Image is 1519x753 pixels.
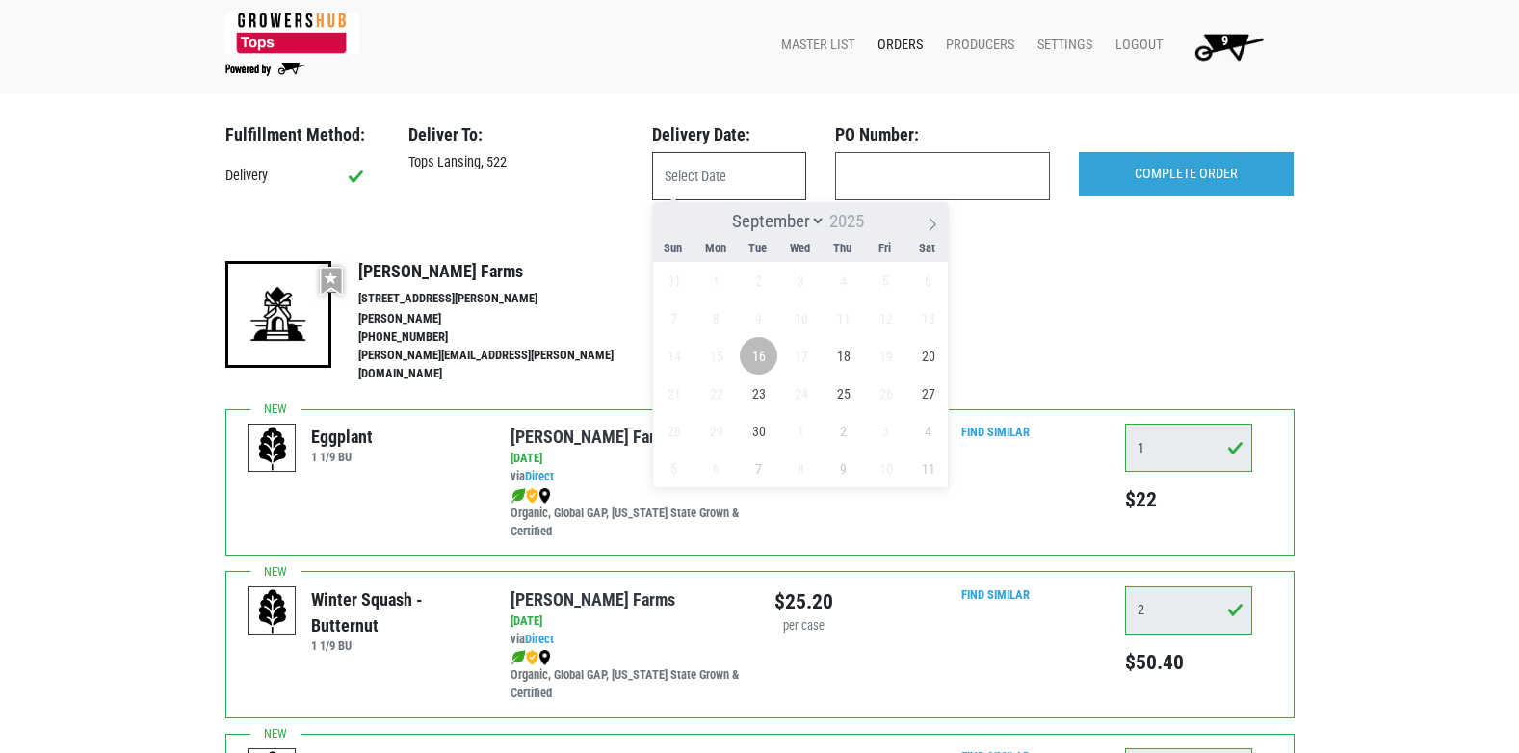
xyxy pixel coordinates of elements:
span: October 11, 2025 [909,450,947,487]
div: Tops Lansing, 522 [394,152,638,173]
div: Organic, Global GAP, [US_STATE] State Grown & Certified [511,648,745,703]
img: 19-7441ae2ccb79c876ff41c34f3bd0da69.png [225,261,331,367]
span: Fri [864,243,906,255]
span: September 8, 2025 [697,299,735,337]
a: Logout [1100,27,1170,64]
img: placeholder-variety-43d6402dacf2d531de610a020419775a.svg [249,425,297,473]
a: 9 [1170,27,1279,65]
span: September 21, 2025 [655,375,693,412]
span: October 6, 2025 [697,450,735,487]
h3: Deliver To: [408,124,623,145]
span: September 7, 2025 [655,299,693,337]
div: Eggplant [311,424,373,450]
input: Qty [1125,424,1252,472]
span: September 19, 2025 [867,337,904,375]
span: September 4, 2025 [825,262,862,299]
span: September 6, 2025 [909,262,947,299]
a: Settings [1022,27,1100,64]
h5: $50.40 [1125,650,1252,675]
span: October 7, 2025 [740,450,777,487]
span: October 2, 2025 [825,412,862,450]
div: [DATE] [511,450,745,468]
span: October 1, 2025 [782,412,820,450]
span: September 5, 2025 [867,262,904,299]
input: Select Date [652,152,806,200]
a: Master List [766,27,862,64]
span: September 2, 2025 [740,262,777,299]
input: Qty [1125,586,1252,635]
img: safety-e55c860ca8c00a9c171001a62a92dabd.png [526,488,538,504]
span: September 11, 2025 [825,299,862,337]
span: September 20, 2025 [909,337,947,375]
span: September 30, 2025 [740,412,777,450]
span: October 8, 2025 [782,450,820,487]
li: [PHONE_NUMBER] [358,328,655,347]
span: 9 [1221,33,1228,49]
div: [DATE] [511,612,745,631]
span: September 12, 2025 [867,299,904,337]
span: October 3, 2025 [867,412,904,450]
div: per case [774,617,833,636]
div: Organic, Global GAP, [US_STATE] State Grown & Certified [511,486,745,541]
div: $25.20 [774,586,833,617]
div: via [511,468,745,486]
a: Find Similar [961,425,1030,439]
span: September 13, 2025 [909,299,947,337]
span: August 31, 2025 [655,262,693,299]
img: map_marker-0e94453035b3232a4d21701695807de9.png [538,650,551,665]
span: September 3, 2025 [782,262,820,299]
img: map_marker-0e94453035b3232a4d21701695807de9.png [538,488,551,504]
li: [PERSON_NAME][EMAIL_ADDRESS][PERSON_NAME][DOMAIN_NAME] [358,347,655,383]
h6: 1 1/9 BU [311,450,373,464]
span: September 9, 2025 [740,299,777,337]
span: Sat [906,243,949,255]
img: leaf-e5c59151409436ccce96b2ca1b28e03c.png [511,650,526,665]
span: Sun [652,243,694,255]
span: September 26, 2025 [867,375,904,412]
h3: Delivery Date: [652,124,806,145]
img: Powered by Big Wheelbarrow [225,63,305,76]
span: October 5, 2025 [655,450,693,487]
span: September 17, 2025 [782,337,820,375]
a: Orders [862,27,930,64]
span: September 22, 2025 [697,375,735,412]
span: Mon [694,243,737,255]
span: Tue [737,243,779,255]
input: COMPLETE ORDER [1079,152,1294,196]
img: placeholder-variety-43d6402dacf2d531de610a020419775a.svg [249,587,297,636]
a: [PERSON_NAME] Farms [511,589,675,610]
span: September 1, 2025 [697,262,735,299]
div: Winter Squash - Butternut [311,586,482,638]
span: October 9, 2025 [825,450,862,487]
span: September 28, 2025 [655,412,693,450]
span: September 24, 2025 [782,375,820,412]
img: safety-e55c860ca8c00a9c171001a62a92dabd.png [526,650,538,665]
span: September 15, 2025 [697,337,735,375]
a: [PERSON_NAME] Farms [511,427,675,447]
span: September 29, 2025 [697,412,735,450]
h4: [PERSON_NAME] Farms [358,261,655,282]
img: Cart [1186,27,1271,65]
span: Thu [822,243,864,255]
span: September 16, 2025 [740,337,777,375]
span: September 23, 2025 [740,375,777,412]
h5: $22 [1125,487,1252,512]
a: Find Similar [961,587,1030,602]
li: [STREET_ADDRESS][PERSON_NAME] [358,290,655,308]
img: 279edf242af8f9d49a69d9d2afa010fb.png [225,13,359,54]
span: September 10, 2025 [782,299,820,337]
h3: Fulfillment Method: [225,124,380,145]
a: Producers [930,27,1022,64]
span: October 10, 2025 [867,450,904,487]
span: Wed [779,243,822,255]
span: September 27, 2025 [909,375,947,412]
h6: 1 1/9 BU [311,638,482,653]
li: [PERSON_NAME] [358,310,655,328]
span: September 25, 2025 [825,375,862,412]
span: October 4, 2025 [909,412,947,450]
img: leaf-e5c59151409436ccce96b2ca1b28e03c.png [511,488,526,504]
h3: PO Number: [835,124,1050,145]
select: Month [723,209,825,233]
a: Direct [525,632,554,646]
div: via [511,631,745,649]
